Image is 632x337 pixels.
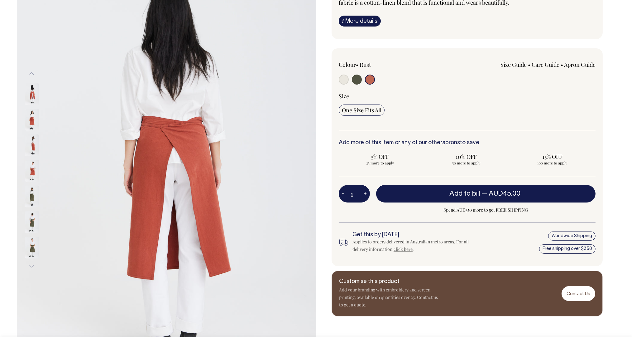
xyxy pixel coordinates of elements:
[339,286,439,309] p: Add your branding with embroidery and screen printing, available on quantities over 25. Contact u...
[339,140,596,146] h6: Add more of this item or any of our other to save
[562,286,595,301] a: Contact Us
[339,92,596,100] div: Size
[450,191,480,197] span: Add to bill
[342,153,418,160] span: 5% OFF
[25,185,39,207] img: olive
[482,191,522,197] span: —
[339,61,442,68] div: Colour
[25,211,39,233] img: olive
[339,188,347,200] button: -
[514,153,591,160] span: 15% OFF
[25,134,39,156] img: rust
[352,238,479,253] div: Applies to orders delivered in Australian metro areas. For all delivery information, .
[514,160,591,165] span: 100 more to apply
[339,151,421,167] input: 5% OFF 25 more to apply
[25,160,39,182] img: rust
[342,160,418,165] span: 25 more to apply
[394,246,413,252] a: click here
[376,206,596,214] span: Spend AUD350 more to get FREE SHIPPING
[339,279,439,285] h6: Customise this product
[428,153,505,160] span: 10% OFF
[25,83,39,105] img: rust
[561,61,563,68] span: •
[25,109,39,130] img: rust
[428,160,505,165] span: 50 more to apply
[27,67,36,81] button: Previous
[360,188,370,200] button: +
[425,151,508,167] input: 10% OFF 50 more to apply
[360,61,371,68] label: Rust
[511,151,594,167] input: 15% OFF 100 more to apply
[352,232,479,238] h6: Get this by [DATE]
[532,61,559,68] a: Care Guide
[342,17,344,24] span: i
[339,105,385,116] input: One Size Fits All
[376,185,596,203] button: Add to bill —AUD45.00
[442,140,460,145] a: aprons
[489,191,521,197] span: AUD45.00
[500,61,527,68] a: Size Guide
[356,61,358,68] span: •
[342,106,381,114] span: One Size Fits All
[564,61,596,68] a: Apron Guide
[528,61,530,68] span: •
[25,237,39,258] img: olive
[339,16,381,27] a: iMore details
[27,259,36,273] button: Next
